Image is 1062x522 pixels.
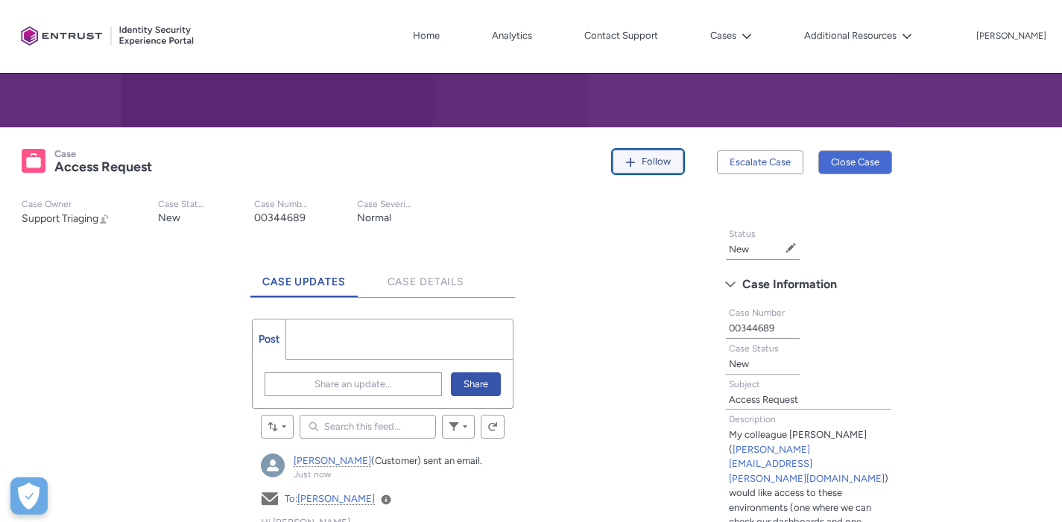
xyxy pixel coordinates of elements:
[818,150,892,174] button: Close Case
[22,199,110,210] p: Case Owner
[729,244,749,255] lightning-formatted-text: New
[717,150,803,174] button: Escalate Case
[488,25,536,47] a: Analytics, opens in new tab
[976,31,1046,42] p: [PERSON_NAME]
[252,319,513,409] div: Chatter Publisher
[300,415,436,439] input: Search this feed...
[254,211,306,224] lightning-formatted-text: 00344689
[54,148,76,159] records-entity-label: Case
[800,25,916,47] button: Additional Resources
[253,319,286,359] a: Post
[297,493,375,505] a: [PERSON_NAME]
[98,212,110,225] button: Change Owner
[388,276,465,288] span: Case Details
[729,414,776,424] span: Description
[976,28,1047,42] button: User Profile irene
[451,372,501,396] button: Share
[357,199,412,210] p: Case Severity
[261,453,285,477] img: irene
[642,156,671,167] span: Follow
[729,343,779,354] span: Case Status
[357,211,391,224] lightning-formatted-text: Normal
[54,159,152,175] lightning-formatted-text: Access Request
[10,477,48,515] div: Cookie Preferences
[10,477,48,515] button: Open Preferences
[729,394,798,405] lightning-formatted-text: Access Request
[729,358,749,369] lightning-formatted-text: New
[315,373,392,395] span: Share an update...
[729,444,885,484] a: [PERSON_NAME][EMAIL_ADDRESS][PERSON_NAME][DOMAIN_NAME]
[381,494,391,504] a: View Details
[409,25,443,47] a: Home
[464,373,488,395] span: Share
[581,25,662,47] a: Contact Support
[613,150,683,174] button: Follow
[729,308,785,318] span: Case Number
[158,199,206,210] p: Case Status
[371,455,482,466] span: (Customer) sent an email.
[707,25,756,47] button: Cases
[785,242,797,254] button: Edit Status
[254,199,309,210] p: Case Number
[285,493,375,505] span: To:
[158,211,180,224] lightning-formatted-text: New
[250,256,358,297] a: Case Updates
[294,469,331,480] a: Just now
[262,276,346,288] span: Case Updates
[718,273,900,296] button: Case Information
[729,322,774,334] lightning-formatted-text: 00344689
[259,333,279,346] span: Post
[294,455,371,467] a: [PERSON_NAME]
[265,372,442,396] button: Share an update...
[376,256,477,297] a: Case Details
[22,212,98,225] span: Support Triaging
[729,229,756,239] span: Status
[742,273,837,296] span: Case Information
[729,379,760,389] span: Subject
[481,415,505,439] button: Refresh this feed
